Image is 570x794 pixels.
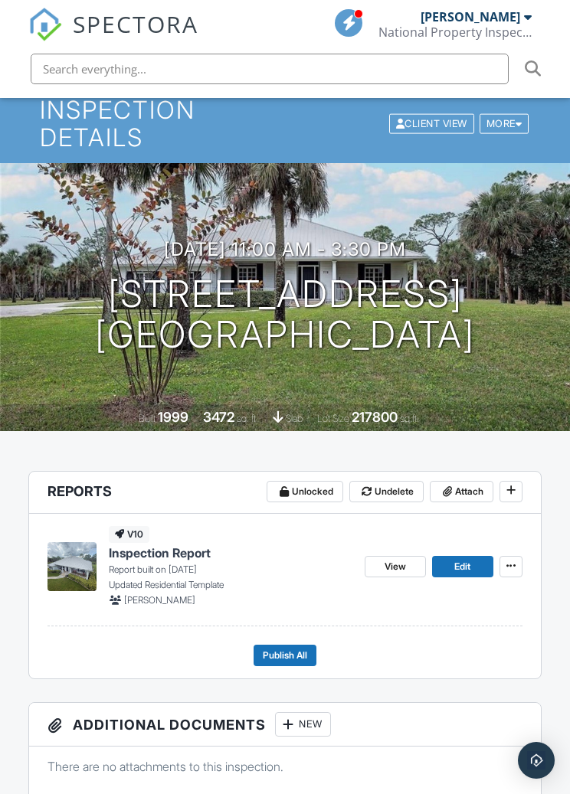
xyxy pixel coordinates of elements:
div: More [480,113,529,134]
h3: [DATE] 11:00 am - 3:30 pm [164,239,406,260]
div: 1999 [158,409,188,425]
span: Lot Size [317,413,349,424]
div: National Property Inspections [378,25,532,40]
h1: [STREET_ADDRESS] [GEOGRAPHIC_DATA] [95,274,475,355]
div: New [275,712,331,737]
span: sq.ft. [400,413,419,424]
span: SPECTORA [73,8,198,40]
div: Client View [389,113,474,134]
a: SPECTORA [28,21,198,53]
span: sq. ft. [237,413,258,424]
span: Built [139,413,156,424]
div: 217800 [352,409,398,425]
div: Open Intercom Messenger [518,742,555,779]
h1: Inspection Details [40,96,531,150]
h3: Additional Documents [29,703,541,747]
a: Client View [388,117,478,129]
div: [PERSON_NAME] [421,9,520,25]
div: 3472 [203,409,234,425]
p: There are no attachments to this inspection. [47,758,522,775]
input: Search everything... [31,54,509,84]
span: slab [286,413,303,424]
img: The Best Home Inspection Software - Spectora [28,8,62,41]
